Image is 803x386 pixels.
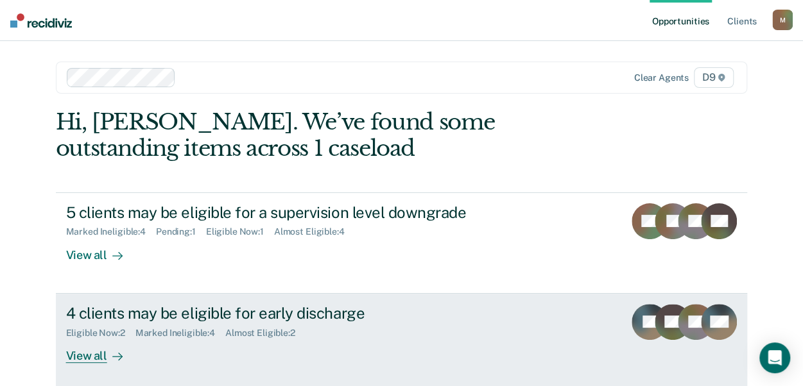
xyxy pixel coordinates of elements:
[156,226,206,237] div: Pending : 1
[759,342,790,373] div: Open Intercom Messenger
[66,237,138,262] div: View all
[206,226,274,237] div: Eligible Now : 1
[634,72,689,83] div: Clear agents
[772,10,793,30] button: M
[10,13,72,28] img: Recidiviz
[694,67,734,88] span: D9
[66,226,156,237] div: Marked Ineligible : 4
[135,328,225,339] div: Marked Ineligible : 4
[66,203,517,222] div: 5 clients may be eligible for a supervision level downgrade
[56,192,748,294] a: 5 clients may be eligible for a supervision level downgradeMarked Ineligible:4Pending:1Eligible N...
[56,109,609,162] div: Hi, [PERSON_NAME]. We’ve found some outstanding items across 1 caseload
[225,328,306,339] div: Almost Eligible : 2
[66,304,517,323] div: 4 clients may be eligible for early discharge
[66,328,135,339] div: Eligible Now : 2
[274,226,355,237] div: Almost Eligible : 4
[66,338,138,363] div: View all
